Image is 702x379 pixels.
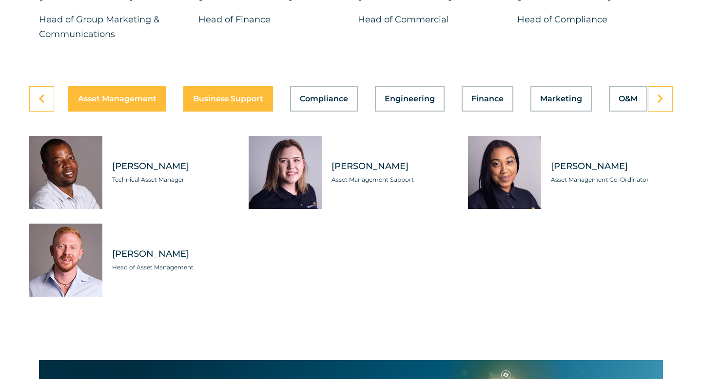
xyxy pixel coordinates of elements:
span: Business Support [193,95,263,103]
p: Head of Group Marketing & Communications [39,12,184,41]
span: Head of Asset Management [112,263,234,272]
span: Compliance [300,95,348,103]
span: Marketing [540,95,582,103]
span: [PERSON_NAME] [112,248,234,260]
span: [PERSON_NAME] [331,160,453,172]
div: Tabs. Open items with Enter or Space, close with Escape and navigate using the Arrow keys. [29,86,673,297]
span: O&M [619,95,638,103]
span: Finance [471,95,504,103]
span: Engineering [385,95,435,103]
span: Asset Management Support [331,175,453,185]
p: Head of Compliance [517,12,662,27]
p: Head of Commercial [358,12,503,27]
span: [PERSON_NAME] [551,160,673,172]
span: Asset Management Co-Ordinator [551,175,673,185]
span: Technical Asset Manager [112,175,234,185]
span: Asset Management [78,95,156,103]
p: Head of Finance [198,12,343,27]
span: [PERSON_NAME] [112,160,234,172]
